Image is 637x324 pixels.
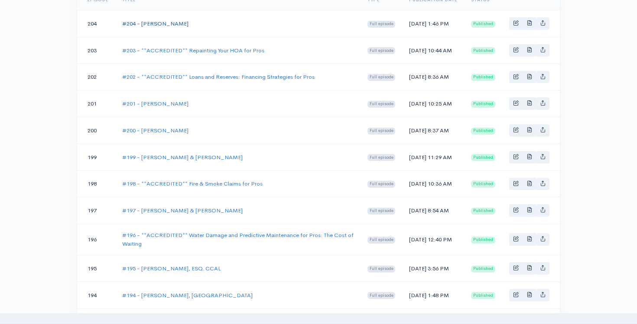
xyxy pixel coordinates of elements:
[402,255,464,282] td: [DATE] 3:56 PM
[367,128,396,135] span: Full episode
[122,100,188,107] a: #201 - [PERSON_NAME]
[122,154,243,161] a: #199 - [PERSON_NAME] & [PERSON_NAME]
[122,231,354,247] a: #196 - **ACCREDITED** Water Damage and Predictive Maintenance for Pros: The Cost of Waiting
[367,292,396,299] span: Full episode
[471,101,495,108] span: Published
[367,208,396,215] span: Full episode
[509,262,549,275] div: Basic example
[402,90,464,117] td: [DATE] 10:25 AM
[471,266,495,273] span: Published
[77,144,115,170] td: 199
[77,224,115,255] td: 196
[77,90,115,117] td: 201
[122,20,188,27] a: #204 - [PERSON_NAME]
[77,170,115,197] td: 198
[471,154,495,161] span: Published
[367,237,396,244] span: Full episode
[367,21,396,28] span: Full episode
[471,237,495,244] span: Published
[471,292,495,299] span: Published
[122,73,315,80] a: #202 - **ACCREDITED** Loans and Reserves: Financing Strategies for Pros
[509,289,549,302] div: Basic example
[367,181,396,188] span: Full episode
[122,265,221,272] a: #195 - [PERSON_NAME], ESQ. CCAL
[509,17,549,30] div: Basic example
[122,207,243,214] a: #197 - [PERSON_NAME] & [PERSON_NAME]
[471,21,495,28] span: Published
[402,144,464,170] td: [DATE] 11:29 AM
[509,233,549,246] div: Basic example
[402,117,464,144] td: [DATE] 8:37 AM
[122,47,264,54] a: #203 - **ACCREDITED** Repainting Your HOA for Pros
[509,71,549,83] div: Basic example
[367,154,396,161] span: Full episode
[509,178,549,190] div: Basic example
[402,10,464,37] td: [DATE] 1:46 PM
[367,101,396,108] span: Full episode
[471,47,495,54] span: Published
[367,47,396,54] span: Full episode
[402,64,464,90] td: [DATE] 8:36 AM
[402,197,464,224] td: [DATE] 8:54 AM
[402,282,464,308] td: [DATE] 1:48 PM
[77,64,115,90] td: 202
[509,204,549,217] div: Basic example
[402,170,464,197] td: [DATE] 10:36 AM
[367,266,396,273] span: Full episode
[509,151,549,164] div: Basic example
[471,74,495,81] span: Published
[402,37,464,64] td: [DATE] 10:44 AM
[77,37,115,64] td: 203
[122,292,253,299] a: #194 - [PERSON_NAME], [GEOGRAPHIC_DATA]
[122,180,263,187] a: #198 - **ACCREDITED** Fire & Smoke Claims for Pros
[402,224,464,255] td: [DATE] 12:40 PM
[122,127,188,134] a: #200 - [PERSON_NAME]
[77,10,115,37] td: 204
[471,181,495,188] span: Published
[77,117,115,144] td: 200
[77,282,115,308] td: 194
[77,255,115,282] td: 195
[509,97,549,110] div: Basic example
[509,124,549,137] div: Basic example
[509,44,549,57] div: Basic example
[471,128,495,135] span: Published
[77,197,115,224] td: 197
[471,208,495,215] span: Published
[367,74,396,81] span: Full episode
